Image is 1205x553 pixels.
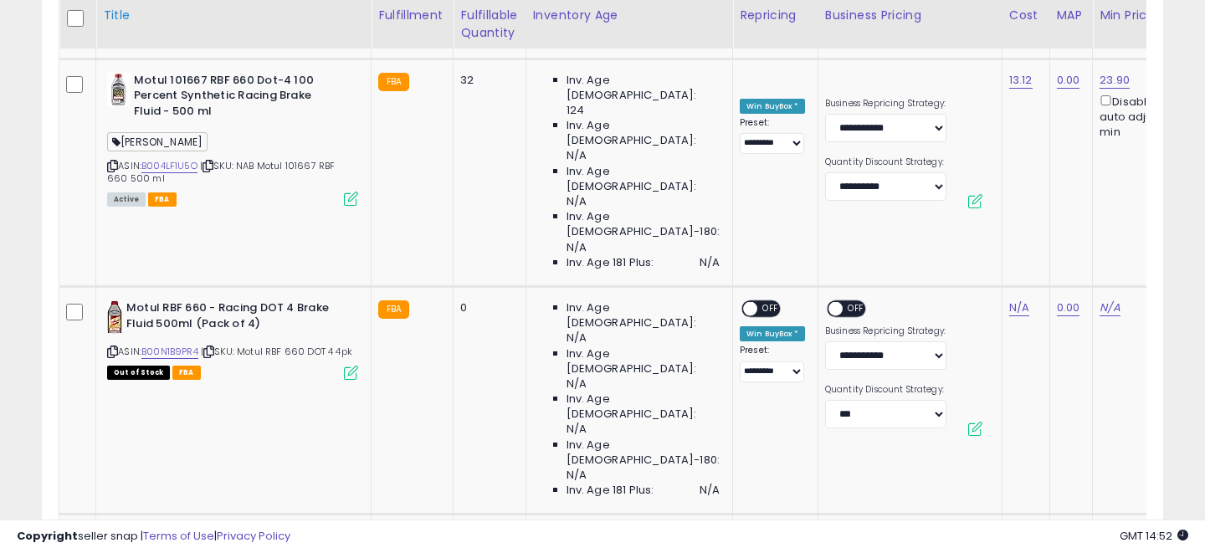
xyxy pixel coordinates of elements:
[1057,300,1080,316] a: 0.00
[757,302,784,316] span: OFF
[1009,7,1043,24] div: Cost
[567,346,720,376] span: Inv. Age [DEMOGRAPHIC_DATA]:
[201,345,352,358] span: | SKU: Motul RBF 660 DOT 4 4pk
[740,117,805,155] div: Preset:
[107,192,146,207] span: All listings currently available for purchase on Amazon
[107,300,122,334] img: 41ilsZdiy1L._SL40_.jpg
[107,159,336,184] span: | SKU: NAB Motul 101667 RBF 660 500 ml
[825,156,946,168] label: Quantity Discount Strategy:
[567,392,720,422] span: Inv. Age [DEMOGRAPHIC_DATA]:
[378,300,409,319] small: FBA
[740,345,805,382] div: Preset:
[107,73,130,106] img: 417cQClPyFL._SL40_.jpg
[567,194,587,209] span: N/A
[1100,300,1120,316] a: N/A
[825,325,946,337] label: Business Repricing Strategy:
[1009,300,1029,316] a: N/A
[1057,72,1080,89] a: 0.00
[107,366,170,380] span: All listings that are currently out of stock and unavailable for purchase on Amazon
[172,366,201,380] span: FBA
[843,302,869,316] span: OFF
[126,300,330,335] b: Motul RBF 660 - Racing DOT 4 Brake Fluid 500ml (Pack of 4)
[567,148,587,163] span: N/A
[107,300,358,378] div: ASIN:
[825,98,946,110] label: Business Repricing Strategy:
[1100,92,1180,141] div: Disable auto adjust min
[567,438,720,468] span: Inv. Age [DEMOGRAPHIC_DATA]-180:
[17,528,78,544] strong: Copyright
[134,73,337,124] b: Motul 101667 RBF 660 Dot-4 100 Percent Synthetic Racing Brake Fluid - 500 ml
[460,73,512,88] div: 32
[107,73,358,205] div: ASIN:
[740,326,805,341] div: Win BuyBox *
[567,209,720,239] span: Inv. Age [DEMOGRAPHIC_DATA]-180:
[141,345,198,359] a: B00N1B9PR4
[533,7,726,24] div: Inventory Age
[1057,7,1086,24] div: MAP
[1100,7,1186,24] div: Min Price
[567,422,587,437] span: N/A
[567,330,587,346] span: N/A
[740,7,811,24] div: Repricing
[567,103,584,118] span: 124
[1120,528,1188,544] span: 2025-08-11 14:52 GMT
[567,164,720,194] span: Inv. Age [DEMOGRAPHIC_DATA]:
[825,384,946,396] label: Quantity Discount Strategy:
[567,73,720,103] span: Inv. Age [DEMOGRAPHIC_DATA]:
[217,528,290,544] a: Privacy Policy
[378,73,409,91] small: FBA
[567,240,587,255] span: N/A
[740,99,805,114] div: Win BuyBox *
[567,376,587,392] span: N/A
[17,529,290,545] div: seller snap | |
[107,132,208,151] span: [PERSON_NAME]
[378,7,446,24] div: Fulfillment
[1009,72,1033,89] a: 13.12
[825,7,995,24] div: Business Pricing
[567,118,720,148] span: Inv. Age [DEMOGRAPHIC_DATA]:
[567,255,654,270] span: Inv. Age 181 Plus:
[148,192,177,207] span: FBA
[567,300,720,330] span: Inv. Age [DEMOGRAPHIC_DATA]:
[460,300,512,315] div: 0
[143,528,214,544] a: Terms of Use
[700,483,720,498] span: N/A
[460,7,518,42] div: Fulfillable Quantity
[700,255,720,270] span: N/A
[103,7,364,24] div: Title
[1100,72,1130,89] a: 23.90
[141,159,197,173] a: B004LF1U5O
[567,468,587,483] span: N/A
[567,483,654,498] span: Inv. Age 181 Plus:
